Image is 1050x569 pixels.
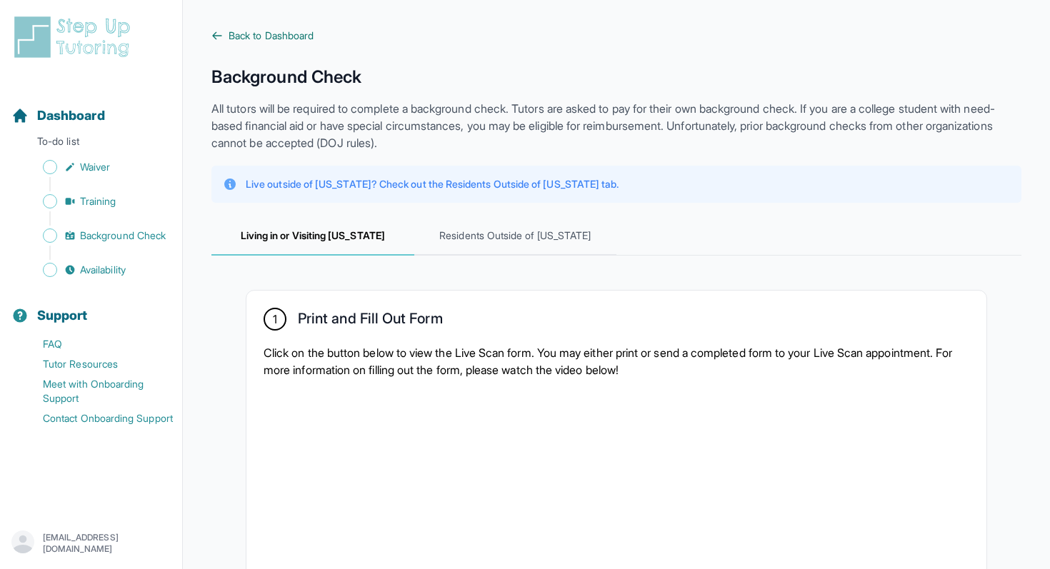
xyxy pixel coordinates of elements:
a: Availability [11,260,182,280]
span: Training [80,194,116,208]
a: Waiver [11,157,182,177]
p: Click on the button below to view the Live Scan form. You may either print or send a completed fo... [264,344,969,378]
a: FAQ [11,334,182,354]
a: Contact Onboarding Support [11,408,182,428]
button: [EMAIL_ADDRESS][DOMAIN_NAME] [11,530,171,556]
span: Living in or Visiting [US_STATE] [211,217,414,256]
span: Back to Dashboard [229,29,314,43]
p: All tutors will be required to complete a background check. Tutors are asked to pay for their own... [211,100,1021,151]
p: To-do list [6,134,176,154]
img: logo [11,14,139,60]
span: Background Check [80,228,166,243]
span: Availability [80,263,126,277]
p: Live outside of [US_STATE]? Check out the Residents Outside of [US_STATE] tab. [246,177,619,191]
button: Dashboard [6,83,176,131]
button: Support [6,283,176,331]
p: [EMAIL_ADDRESS][DOMAIN_NAME] [43,532,171,555]
a: Meet with Onboarding Support [11,374,182,408]
span: Waiver [80,160,110,174]
a: Background Check [11,226,182,246]
a: Tutor Resources [11,354,182,374]
nav: Tabs [211,217,1021,256]
a: Back to Dashboard [211,29,1021,43]
a: Dashboard [11,106,105,126]
a: Training [11,191,182,211]
h2: Print and Fill Out Form [298,310,443,333]
span: Dashboard [37,106,105,126]
h1: Background Check [211,66,1021,89]
span: Support [37,306,88,326]
span: 1 [273,311,277,328]
span: Residents Outside of [US_STATE] [414,217,617,256]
